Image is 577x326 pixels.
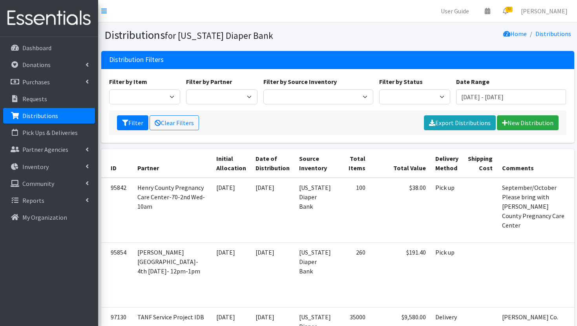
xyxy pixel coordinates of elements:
[515,3,574,19] a: [PERSON_NAME]
[3,125,95,140] a: Pick Ups & Deliveries
[212,178,251,243] td: [DATE]
[117,115,148,130] button: Filter
[497,3,515,19] a: 30
[431,178,463,243] td: Pick up
[133,242,212,307] td: [PERSON_NAME][GEOGRAPHIC_DATA]- 4th [DATE]- 12pm-1pm
[251,149,294,178] th: Date of Distribution
[431,242,463,307] td: Pick up
[336,149,370,178] th: Total Items
[3,74,95,90] a: Purchases
[503,30,527,38] a: Home
[3,159,95,175] a: Inventory
[294,242,336,307] td: [US_STATE] Diaper Bank
[133,178,212,243] td: Henry County Pregnancy Care Center-70-2nd Wed-10am
[336,178,370,243] td: 100
[22,163,49,171] p: Inventory
[165,30,273,41] small: for [US_STATE] Diaper Bank
[22,95,47,103] p: Requests
[3,193,95,208] a: Reports
[104,28,335,42] h1: Distributions
[435,3,475,19] a: User Guide
[212,242,251,307] td: [DATE]
[22,197,44,204] p: Reports
[431,149,463,178] th: Delivery Method
[497,115,559,130] a: New Distribution
[3,209,95,225] a: My Organization
[212,149,251,178] th: Initial Allocation
[101,242,133,307] td: 95854
[456,89,566,104] input: January 1, 2011 - December 31, 2011
[3,5,95,31] img: HumanEssentials
[101,149,133,178] th: ID
[370,178,431,243] td: $38.00
[370,242,431,307] td: $191.40
[294,178,336,243] td: [US_STATE] Diaper Bank
[3,57,95,73] a: Donations
[263,77,337,86] label: Filter by Source Inventory
[424,115,496,130] a: Export Distributions
[3,40,95,56] a: Dashboard
[22,112,58,120] p: Distributions
[109,77,147,86] label: Filter by Item
[22,61,51,69] p: Donations
[463,149,497,178] th: Shipping Cost
[535,30,571,38] a: Distributions
[251,178,294,243] td: [DATE]
[3,108,95,124] a: Distributions
[3,91,95,107] a: Requests
[22,129,78,137] p: Pick Ups & Deliveries
[497,149,570,178] th: Comments
[370,149,431,178] th: Total Value
[22,180,54,188] p: Community
[497,178,570,243] td: September/October Please bring with [PERSON_NAME] County Pregnancy Care Center
[379,77,423,86] label: Filter by Status
[22,213,67,221] p: My Organization
[294,149,336,178] th: Source Inventory
[336,242,370,307] td: 260
[22,78,50,86] p: Purchases
[22,146,68,153] p: Partner Agencies
[251,242,294,307] td: [DATE]
[3,176,95,191] a: Community
[186,77,232,86] label: Filter by Partner
[133,149,212,178] th: Partner
[456,77,489,86] label: Date Range
[150,115,199,130] a: Clear Filters
[101,178,133,243] td: 95842
[109,56,164,64] h3: Distribution Filters
[506,7,513,12] span: 30
[22,44,51,52] p: Dashboard
[3,142,95,157] a: Partner Agencies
